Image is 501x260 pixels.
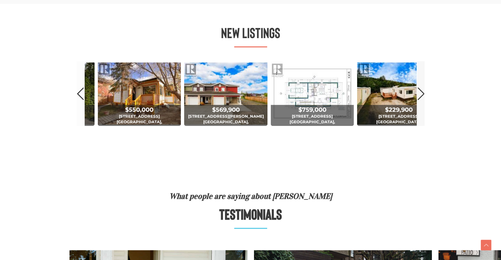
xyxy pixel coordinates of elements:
span: [STREET_ADDRESS][PERSON_NAME] [GEOGRAPHIC_DATA], [GEOGRAPHIC_DATA] [184,106,267,145]
img: <div class="price">$569,900</div> 1-19 Bailey Place<br>Whitehorse, Yukon<br><div class='bed_bath'... [184,61,267,126]
h2: Testimonials [66,207,435,221]
h4: What people are saying about [PERSON_NAME] [66,192,435,200]
span: [STREET_ADDRESS] [GEOGRAPHIC_DATA], [GEOGRAPHIC_DATA] [98,106,181,145]
div: $229,900 [358,106,440,113]
div: $759,000 [271,106,353,113]
span: [STREET_ADDRESS] [GEOGRAPHIC_DATA], [GEOGRAPHIC_DATA] [271,106,354,145]
h2: New Listings [109,25,392,40]
img: <div class="price">$550,000</div> 7225 7th Avenue<br>Whitehorse, Yukon<br><div class='bed_bath'>4... [98,61,181,126]
div: $550,000 [98,106,181,113]
a: Prev [77,61,84,126]
img: <div class="price">$759,000</div> 36 Wyvern Avenue<br>Whitehorse, Yukon<br><div class='bed_bath'>... [271,61,354,126]
span: [STREET_ADDRESS] [GEOGRAPHIC_DATA], [GEOGRAPHIC_DATA] [357,106,440,145]
div: $569,900 [185,106,267,113]
a: Next [417,61,425,126]
img: <div class="price">$229,900</div> 15-200 Lobird Road<br>Whitehorse, Yukon<br><div class='bed_bath... [357,61,440,126]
